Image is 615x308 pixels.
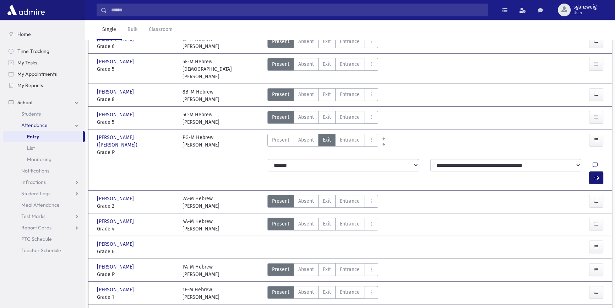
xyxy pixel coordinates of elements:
[97,96,175,103] span: Grade 8
[21,213,45,219] span: Test Marks
[183,35,219,50] div: 6F-M Hebrew [PERSON_NAME]
[340,220,360,228] span: Entrance
[97,195,135,202] span: [PERSON_NAME]
[21,202,60,208] span: Meal Attendance
[323,288,331,296] span: Exit
[97,20,122,40] a: Single
[21,179,46,185] span: Infractions
[21,122,48,128] span: Attendance
[323,113,331,121] span: Exit
[3,222,85,233] a: Report Cards
[3,28,85,40] a: Home
[97,240,135,248] span: [PERSON_NAME]
[27,133,39,140] span: Entry
[272,220,289,228] span: Present
[298,38,314,45] span: Absent
[97,149,175,156] span: Grade P
[323,266,331,273] span: Exit
[298,113,314,121] span: Absent
[97,65,175,73] span: Grade 5
[267,134,378,156] div: AttTypes
[3,188,85,199] a: Student Logs
[573,4,597,10] span: sganzweig
[3,176,85,188] a: Infractions
[3,154,85,165] a: Monitoring
[267,58,378,80] div: AttTypes
[340,60,360,68] span: Entrance
[97,88,135,96] span: [PERSON_NAME]
[3,108,85,120] a: Students
[183,263,219,278] div: PA-M Hebrew [PERSON_NAME]
[97,134,175,149] span: [PERSON_NAME] ([PERSON_NAME])
[21,168,49,174] span: Notifications
[267,195,378,210] div: AttTypes
[97,111,135,118] span: [PERSON_NAME]
[183,195,219,210] div: 2A-M Hebrew [PERSON_NAME]
[183,134,219,156] div: PG-M Hebrew [PERSON_NAME]
[17,82,43,89] span: My Reports
[267,263,378,278] div: AttTypes
[3,97,85,108] a: School
[298,266,314,273] span: Absent
[6,3,47,17] img: AdmirePro
[272,113,289,121] span: Present
[298,197,314,205] span: Absent
[3,57,85,68] a: My Tasks
[17,71,57,77] span: My Appointments
[323,197,331,205] span: Exit
[267,35,378,50] div: AttTypes
[3,131,83,142] a: Entry
[21,190,50,197] span: Student Logs
[21,224,51,231] span: Report Cards
[17,48,49,54] span: Time Tracking
[107,4,488,16] input: Search
[267,286,378,301] div: AttTypes
[298,91,314,98] span: Absent
[3,80,85,91] a: My Reports
[183,88,219,103] div: 8B-M Hebrew [PERSON_NAME]
[340,136,360,144] span: Entrance
[340,113,360,121] span: Entrance
[97,293,175,301] span: Grade 1
[97,118,175,126] span: Grade 5
[183,58,261,80] div: 5E-M Hebrew [DEMOGRAPHIC_DATA][PERSON_NAME]
[97,286,135,293] span: [PERSON_NAME]
[17,31,31,37] span: Home
[272,288,289,296] span: Present
[298,288,314,296] span: Absent
[97,43,175,50] span: Grade 6
[3,199,85,211] a: Meal Attendance
[97,263,135,271] span: [PERSON_NAME]
[97,271,175,278] span: Grade P
[298,136,314,144] span: Absent
[3,245,85,256] a: Teacher Schedule
[183,218,219,233] div: 4A-M Hebrew [PERSON_NAME]
[3,120,85,131] a: Attendance
[27,145,35,151] span: List
[3,165,85,176] a: Notifications
[340,288,360,296] span: Entrance
[21,111,41,117] span: Students
[21,236,52,242] span: PTC Schedule
[272,38,289,45] span: Present
[183,111,219,126] div: 5C-M Hebrew [PERSON_NAME]
[340,38,360,45] span: Entrance
[340,197,360,205] span: Entrance
[97,248,175,255] span: Grade 6
[272,197,289,205] span: Present
[298,60,314,68] span: Absent
[3,46,85,57] a: Time Tracking
[97,202,175,210] span: Grade 2
[323,220,331,228] span: Exit
[267,111,378,126] div: AttTypes
[323,38,331,45] span: Exit
[267,88,378,103] div: AttTypes
[323,136,331,144] span: Exit
[3,68,85,80] a: My Appointments
[17,99,32,106] span: School
[97,225,175,233] span: Grade 4
[183,286,219,301] div: 1F-M Hebrew [PERSON_NAME]
[97,218,135,225] span: [PERSON_NAME]
[17,59,37,66] span: My Tasks
[267,218,378,233] div: AttTypes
